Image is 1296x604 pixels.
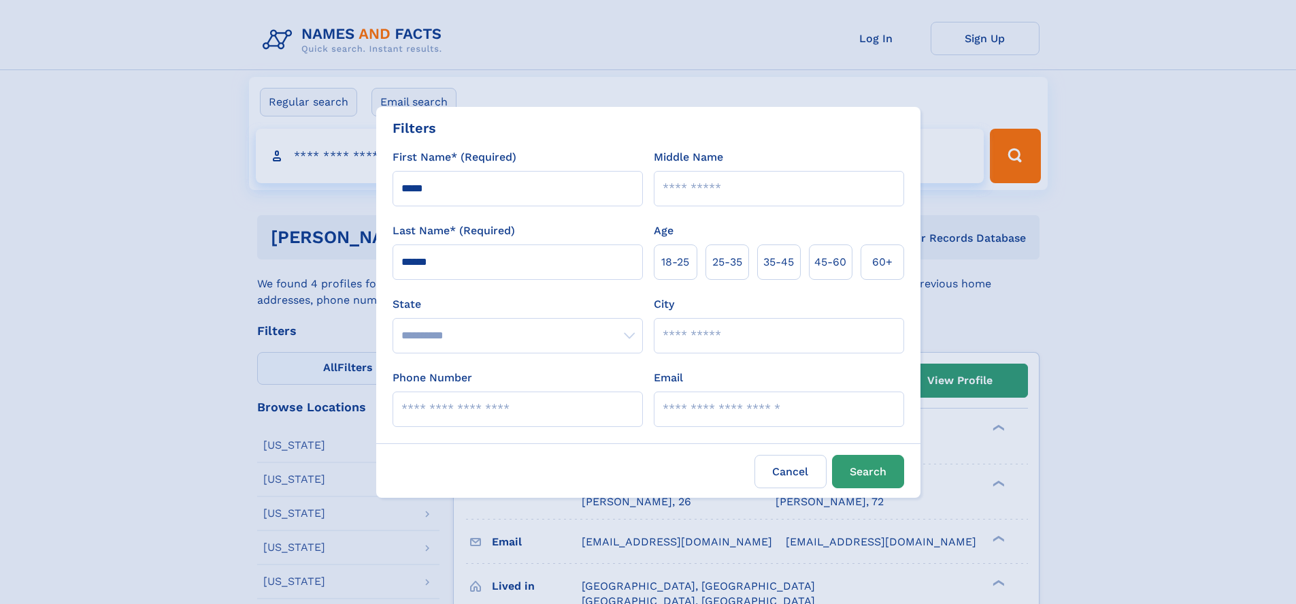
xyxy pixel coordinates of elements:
label: Age [654,223,674,239]
label: City [654,296,674,313]
span: 25‑35 [712,254,742,270]
label: First Name* (Required) [393,149,516,165]
label: Cancel [754,455,827,488]
span: 45‑60 [814,254,846,270]
span: 60+ [872,254,893,270]
label: Phone Number [393,370,472,386]
label: Email [654,370,683,386]
div: Filters [393,118,436,138]
span: 35‑45 [763,254,794,270]
label: Last Name* (Required) [393,223,515,239]
button: Search [832,455,904,488]
span: 18‑25 [661,254,689,270]
label: State [393,296,643,313]
label: Middle Name [654,149,723,165]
